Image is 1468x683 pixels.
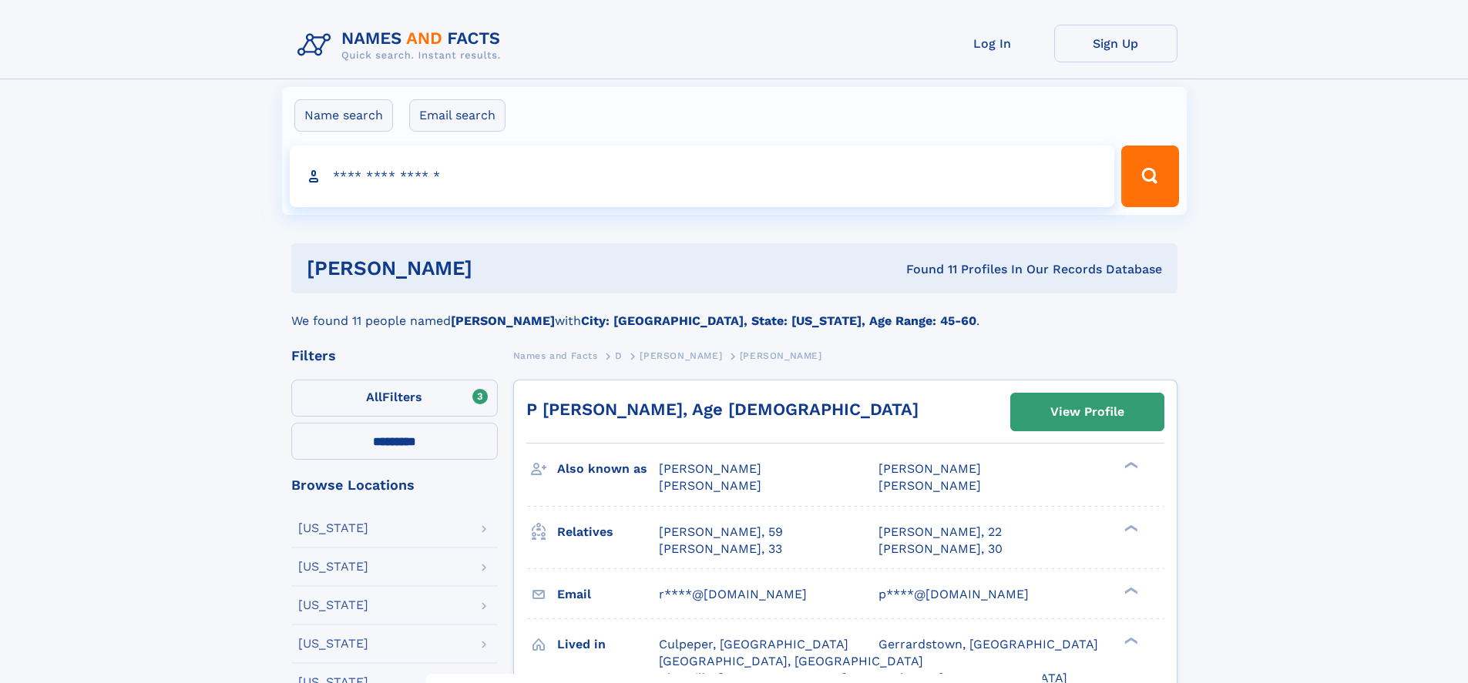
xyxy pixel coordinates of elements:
div: Browse Locations [291,478,498,492]
div: ❯ [1120,635,1139,645]
div: ❯ [1120,460,1139,470]
span: [PERSON_NAME] [878,461,981,476]
div: [US_STATE] [298,561,368,573]
span: D [615,350,623,361]
span: [PERSON_NAME] [659,478,761,493]
h3: Relatives [557,519,659,545]
label: Name search [294,99,393,132]
a: [PERSON_NAME], 30 [878,541,1003,557]
div: [US_STATE] [298,638,368,650]
span: Culpeper, [GEOGRAPHIC_DATA] [659,637,848,651]
h3: Email [557,581,659,608]
h3: Also known as [557,456,659,482]
a: P [PERSON_NAME], Age [DEMOGRAPHIC_DATA] [526,400,919,419]
a: Names and Facts [513,346,598,365]
b: City: [GEOGRAPHIC_DATA], State: [US_STATE], Age Range: 45-60 [581,313,976,328]
span: All [366,390,382,404]
h3: Lived in [557,631,659,658]
button: Search Button [1121,146,1178,207]
span: [PERSON_NAME] [659,461,761,476]
input: search input [290,146,1115,207]
h1: [PERSON_NAME] [307,259,690,278]
label: Filters [291,380,498,417]
label: Email search [409,99,506,132]
div: We found 11 people named with . [291,293,1177,330]
a: D [615,346,623,365]
a: [PERSON_NAME], 33 [659,541,782,557]
a: [PERSON_NAME], 59 [659,524,783,541]
a: Sign Up [1054,25,1177,62]
span: Gerrardstown, [GEOGRAPHIC_DATA] [878,637,1098,651]
span: [GEOGRAPHIC_DATA], [GEOGRAPHIC_DATA] [659,654,923,668]
a: [PERSON_NAME] [640,346,722,365]
a: Log In [931,25,1054,62]
a: [PERSON_NAME], 22 [878,524,1002,541]
div: Filters [291,349,498,363]
b: [PERSON_NAME] [451,313,555,328]
a: View Profile [1011,393,1164,430]
div: ❯ [1120,585,1139,595]
div: ❯ [1120,523,1139,533]
div: [US_STATE] [298,522,368,534]
span: [PERSON_NAME] [878,478,981,493]
img: Logo Names and Facts [291,25,513,66]
div: [US_STATE] [298,599,368,611]
span: [PERSON_NAME] [740,350,822,361]
span: [PERSON_NAME] [640,350,722,361]
div: Found 11 Profiles In Our Records Database [689,261,1162,278]
div: View Profile [1050,394,1124,430]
